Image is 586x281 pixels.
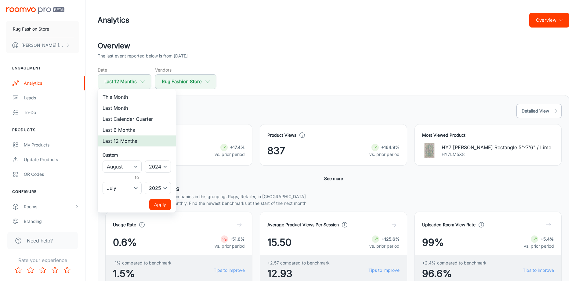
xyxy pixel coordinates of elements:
[98,113,176,124] li: Last Calendar Quarter
[98,91,176,102] li: This Month
[98,124,176,135] li: Last 6 Months
[98,135,176,146] li: Last 12 Months
[98,102,176,113] li: Last Month
[149,199,171,210] button: Apply
[104,174,170,181] h6: to
[103,152,171,158] h6: Custom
